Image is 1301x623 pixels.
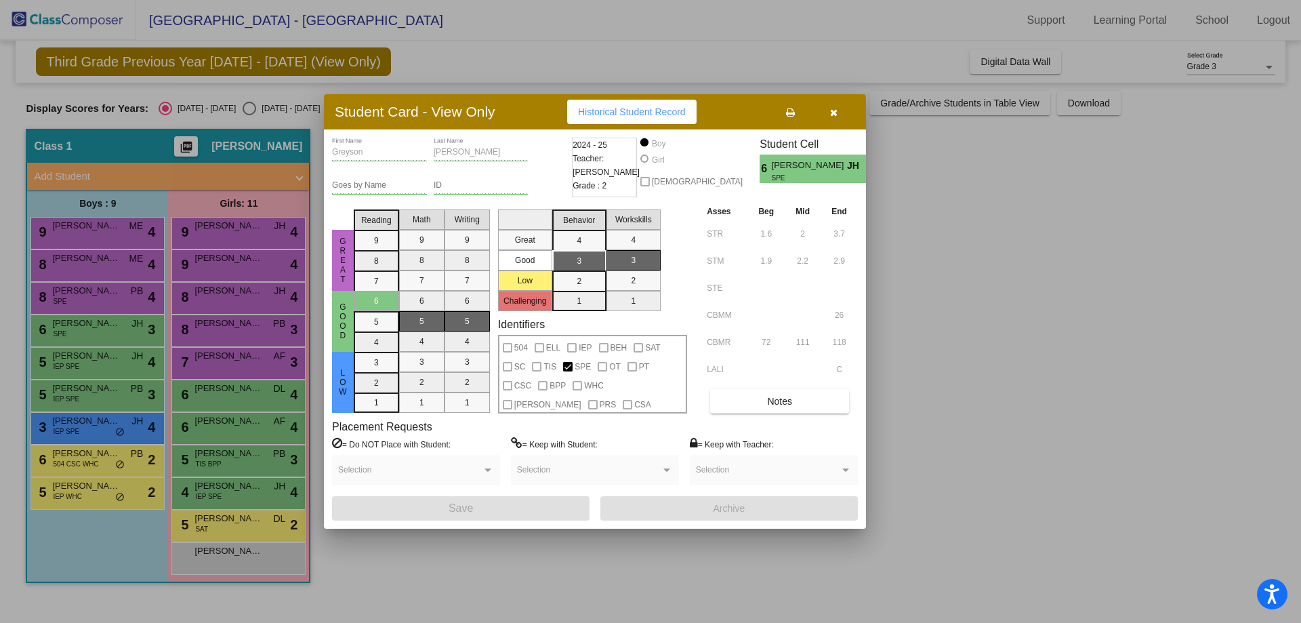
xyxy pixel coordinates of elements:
[707,278,744,298] input: assessment
[567,100,697,124] button: Historical Student Record
[707,332,744,353] input: assessment
[337,237,349,284] span: Great
[707,251,744,271] input: assessment
[634,397,651,413] span: CSA
[651,138,666,150] div: Boy
[514,378,531,394] span: CSC
[573,179,606,193] span: Grade : 2
[645,340,660,356] span: SAT
[511,437,598,451] label: = Keep with Student:
[337,302,349,340] span: Good
[714,503,745,514] span: Archive
[710,389,849,414] button: Notes
[772,159,847,173] span: [PERSON_NAME]
[609,359,621,375] span: OT
[600,496,858,521] button: Archive
[767,396,792,407] span: Notes
[514,340,528,356] span: 504
[332,496,590,521] button: Save
[543,359,556,375] span: TIS
[639,359,649,375] span: PT
[747,204,785,219] th: Beg
[760,138,877,150] h3: Student Cell
[449,502,473,514] span: Save
[579,340,592,356] span: IEP
[584,378,604,394] span: WHC
[578,106,686,117] span: Historical Student Record
[332,437,451,451] label: = Do NOT Place with Student:
[332,181,427,190] input: goes by name
[573,138,607,152] span: 2024 - 25
[847,159,866,173] span: JH
[550,378,566,394] span: BPP
[651,154,665,166] div: Girl
[611,340,627,356] span: BEH
[690,437,774,451] label: = Keep with Teacher:
[335,103,495,120] h3: Student Card - View Only
[573,152,640,179] span: Teacher: [PERSON_NAME]
[785,204,821,219] th: Mid
[866,161,877,177] span: 3
[498,318,545,331] label: Identifiers
[707,224,744,244] input: assessment
[760,161,771,177] span: 6
[337,368,349,397] span: Low
[707,359,744,380] input: assessment
[703,204,747,219] th: Asses
[821,204,858,219] th: End
[575,359,591,375] span: SPE
[332,420,432,433] label: Placement Requests
[600,397,617,413] span: PRS
[514,397,581,413] span: [PERSON_NAME]
[652,174,743,190] span: [DEMOGRAPHIC_DATA]
[707,305,744,325] input: assessment
[546,340,560,356] span: ELL
[514,359,526,375] span: SC
[772,173,838,183] span: SPE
